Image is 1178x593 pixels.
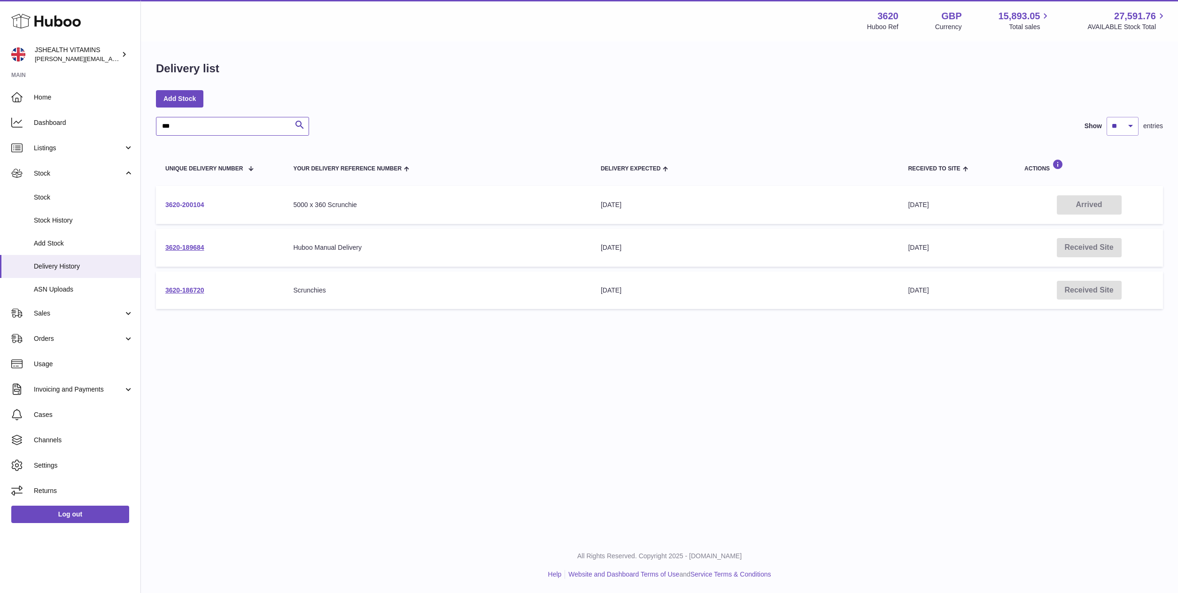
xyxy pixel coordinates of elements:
[165,244,204,251] a: 3620-189684
[867,23,899,31] div: Huboo Ref
[690,570,771,578] a: Service Terms & Conditions
[34,193,133,202] span: Stock
[34,461,133,470] span: Settings
[601,243,890,252] div: [DATE]
[165,201,204,208] a: 3620-200104
[34,93,133,102] span: Home
[34,334,124,343] span: Orders
[877,10,899,23] strong: 3620
[148,552,1170,561] p: All Rights Reserved. Copyright 2025 - [DOMAIN_NAME]
[293,243,582,252] div: Huboo Manual Delivery
[565,570,771,579] li: and
[34,169,124,178] span: Stock
[1143,122,1163,131] span: entries
[35,46,119,63] div: JSHEALTH VITAMINS
[34,385,124,394] span: Invoicing and Payments
[1087,10,1167,31] a: 27,591.76 AVAILABLE Stock Total
[998,10,1051,31] a: 15,893.05 Total sales
[156,90,203,107] a: Add Stock
[293,286,582,295] div: Scrunchies
[1085,122,1102,131] label: Show
[34,262,133,271] span: Delivery History
[908,166,960,172] span: Received to Site
[908,286,929,294] span: [DATE]
[165,166,243,172] span: Unique Delivery Number
[548,570,562,578] a: Help
[34,285,133,294] span: ASN Uploads
[293,200,582,209] div: 5000 x 360 Scrunchie
[908,244,929,251] span: [DATE]
[941,10,961,23] strong: GBP
[34,309,124,318] span: Sales
[34,436,133,445] span: Channels
[165,286,204,294] a: 3620-186720
[34,118,133,127] span: Dashboard
[34,410,133,419] span: Cases
[156,61,219,76] h1: Delivery list
[34,360,133,369] span: Usage
[601,166,660,172] span: Delivery Expected
[1114,10,1156,23] span: 27,591.76
[1087,23,1167,31] span: AVAILABLE Stock Total
[998,10,1040,23] span: 15,893.05
[601,286,890,295] div: [DATE]
[1024,159,1154,172] div: Actions
[1009,23,1051,31] span: Total sales
[11,47,25,62] img: francesca@jshealthvitamins.com
[601,200,890,209] div: [DATE]
[11,506,129,523] a: Log out
[34,239,133,248] span: Add Stock
[34,144,124,153] span: Listings
[908,201,929,208] span: [DATE]
[35,55,188,62] span: [PERSON_NAME][EMAIL_ADDRESS][DOMAIN_NAME]
[34,486,133,495] span: Returns
[935,23,962,31] div: Currency
[293,166,402,172] span: Your Delivery Reference Number
[34,216,133,225] span: Stock History
[568,570,679,578] a: Website and Dashboard Terms of Use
